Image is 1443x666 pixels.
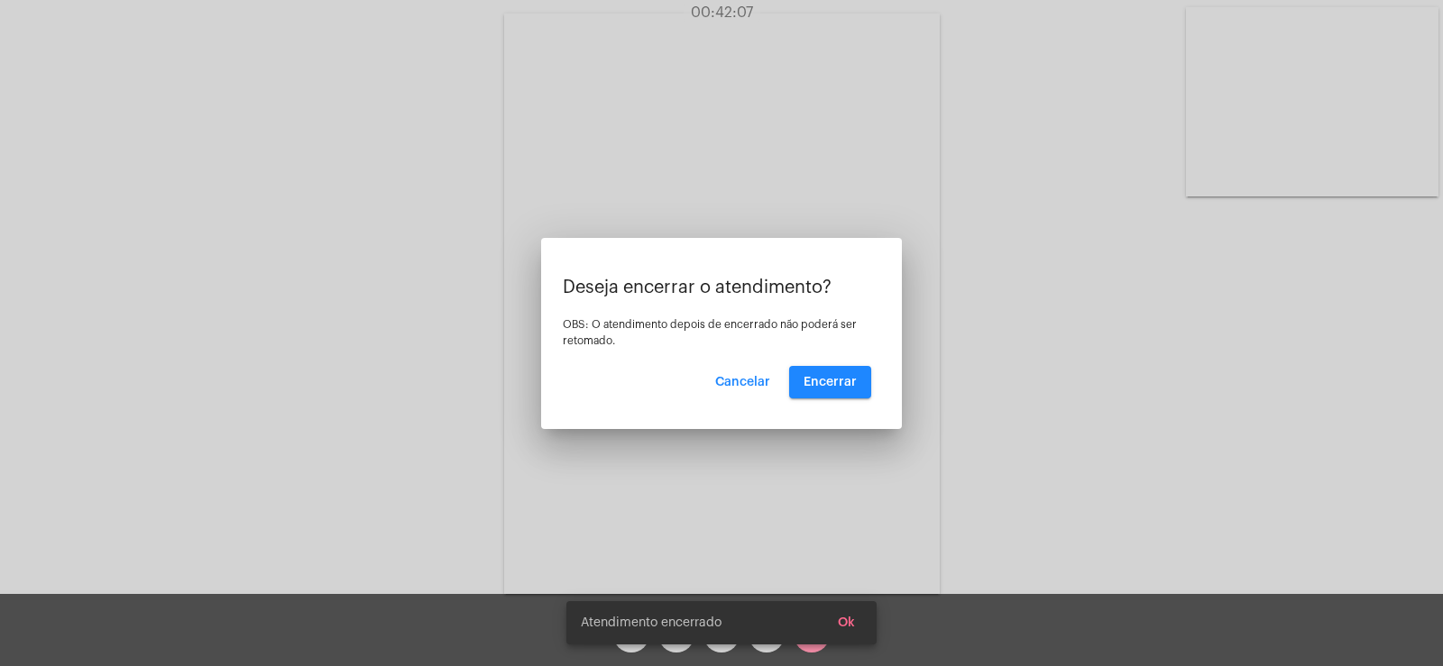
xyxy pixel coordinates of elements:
[563,278,880,297] p: Deseja encerrar o atendimento?
[701,366,785,398] button: Cancelar
[563,319,857,346] span: OBS: O atendimento depois de encerrado não poderá ser retomado.
[581,614,721,632] span: Atendimento encerrado
[789,366,871,398] button: Encerrar
[715,376,770,388] span: Cancelar
[804,376,857,388] span: Encerrar
[838,616,855,629] span: Ok
[691,5,753,20] span: 00:42:07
